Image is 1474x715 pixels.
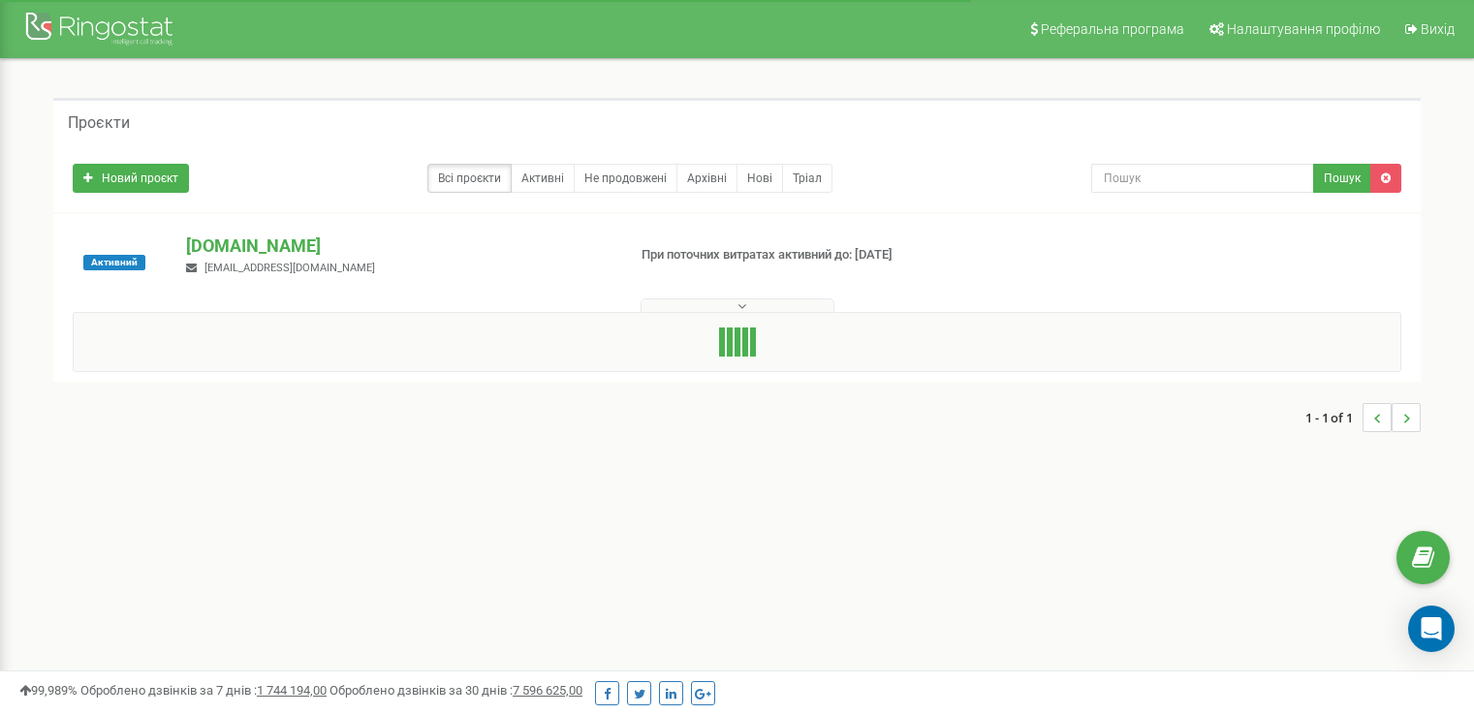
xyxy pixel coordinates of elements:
[19,683,78,698] span: 99,989%
[1408,606,1455,652] div: Open Intercom Messenger
[204,262,375,274] span: [EMAIL_ADDRESS][DOMAIN_NAME]
[73,164,189,193] a: Новий проєкт
[511,164,575,193] a: Активні
[513,683,582,698] u: 7 596 625,00
[737,164,783,193] a: Нові
[1091,164,1314,193] input: Пошук
[1305,384,1421,451] nav: ...
[1313,164,1371,193] button: Пошук
[186,233,610,259] p: [DOMAIN_NAME]
[1305,403,1363,432] span: 1 - 1 of 1
[1041,21,1184,37] span: Реферальна програма
[676,164,737,193] a: Архівні
[329,683,582,698] span: Оброблено дзвінків за 30 днів :
[68,114,130,132] h5: Проєкти
[1421,21,1455,37] span: Вихід
[257,683,327,698] u: 1 744 194,00
[782,164,832,193] a: Тріал
[574,164,677,193] a: Не продовжені
[427,164,512,193] a: Всі проєкти
[642,246,952,264] p: При поточних витратах активний до: [DATE]
[80,683,327,698] span: Оброблено дзвінків за 7 днів :
[1227,21,1380,37] span: Налаштування профілю
[83,255,145,270] span: Активний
